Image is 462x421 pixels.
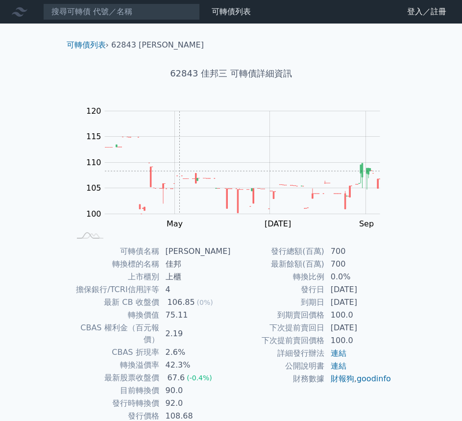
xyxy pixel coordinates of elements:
td: 到期日 [231,296,325,309]
td: 到期賣回價格 [231,309,325,322]
td: 100.0 [325,309,392,322]
td: 擔保銀行/TCRI信用評等 [71,283,160,296]
span: (0%) [197,298,213,306]
tspan: Sep [359,219,374,228]
td: 轉換價值 [71,309,160,322]
td: 90.0 [160,384,231,397]
td: 最新餘額(百萬) [231,258,325,271]
td: 42.3% [160,359,231,371]
td: 上市櫃別 [71,271,160,283]
td: [PERSON_NAME] [160,245,231,258]
tspan: 105 [86,183,101,193]
td: 75.11 [160,309,231,322]
td: 4 [160,283,231,296]
a: 可轉債列表 [67,40,106,50]
g: Chart [81,106,395,228]
td: CBAS 折現率 [71,346,160,359]
td: 最新股票收盤價 [71,371,160,384]
td: 下次提前賣回價格 [231,334,325,347]
td: 發行時轉換價 [71,397,160,410]
h1: 62843 佳邦三 可轉債詳細資訊 [59,67,404,80]
td: 700 [325,258,392,271]
a: goodinfo [357,374,391,383]
td: 轉換標的名稱 [71,258,160,271]
td: 最新 CB 收盤價 [71,296,160,309]
div: 106.85 [166,297,197,308]
td: 0.0% [325,271,392,283]
td: 下次提前賣回日 [231,322,325,334]
td: [DATE] [325,322,392,334]
td: 可轉債名稱 [71,245,160,258]
div: 67.6 [166,372,187,384]
td: [DATE] [325,296,392,309]
td: 上櫃 [160,271,231,283]
td: 公開說明書 [231,360,325,372]
td: 目前轉換價 [71,384,160,397]
td: 100.0 [325,334,392,347]
a: 連結 [331,361,346,371]
a: 登入／註冊 [399,4,454,20]
span: (-0.4%) [187,374,212,382]
td: 發行總額(百萬) [231,245,325,258]
td: 2.19 [160,322,231,346]
li: › [67,39,109,51]
td: 700 [325,245,392,258]
a: 可轉債列表 [212,7,251,16]
td: 92.0 [160,397,231,410]
a: 財報狗 [331,374,354,383]
td: 詳細發行辦法 [231,347,325,360]
tspan: 100 [86,209,101,219]
td: 佳邦 [160,258,231,271]
tspan: 110 [86,158,101,167]
tspan: [DATE] [265,219,291,228]
tspan: 120 [86,106,101,116]
td: [DATE] [325,283,392,296]
td: 發行日 [231,283,325,296]
tspan: 115 [86,132,101,141]
input: 搜尋可轉債 代號／名稱 [43,3,200,20]
td: 轉換比例 [231,271,325,283]
td: 財務數據 [231,372,325,385]
tspan: May [167,219,183,228]
td: 轉換溢價率 [71,359,160,371]
td: CBAS 權利金（百元報價） [71,322,160,346]
td: 2.6% [160,346,231,359]
li: 62843 [PERSON_NAME] [111,39,204,51]
td: , [325,372,392,385]
a: 連結 [331,348,346,358]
